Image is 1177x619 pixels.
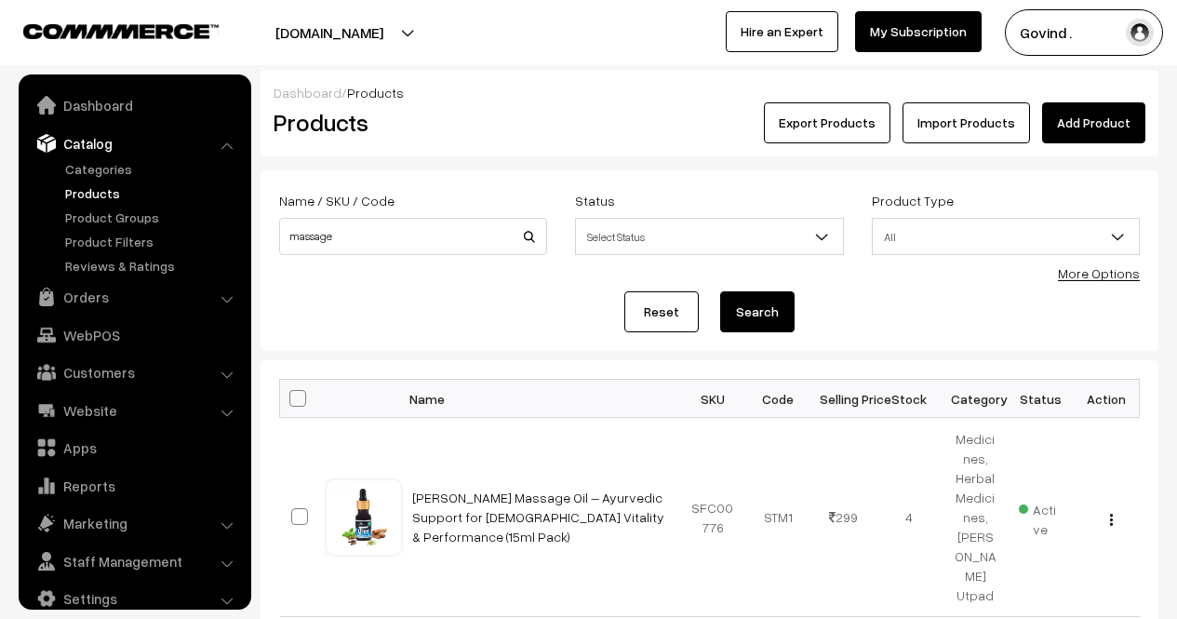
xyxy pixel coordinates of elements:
img: user [1126,19,1154,47]
label: Name / SKU / Code [279,191,395,210]
th: Selling Price [811,380,877,418]
td: STM1 [745,418,811,617]
button: Search [720,291,795,332]
img: Menu [1110,514,1113,526]
th: Action [1074,380,1140,418]
span: Select Status [575,218,843,255]
a: Website [23,394,245,427]
a: [PERSON_NAME] Massage Oil – Ayurvedic Support for [DEMOGRAPHIC_DATA] Vitality & Performance (15ml... [412,490,664,545]
h2: Products [274,108,545,137]
th: SKU [680,380,746,418]
span: Products [347,85,404,101]
th: Category [943,380,1009,418]
a: Reports [23,469,245,503]
button: [DOMAIN_NAME] [210,9,448,56]
a: COMMMERCE [23,19,186,41]
a: Product Filters [60,232,245,251]
a: Catalog [23,127,245,160]
div: / [274,83,1145,102]
a: Dashboard [274,85,341,101]
a: Staff Management [23,545,245,578]
a: Product Groups [60,208,245,227]
td: 4 [876,418,943,617]
th: Name [401,380,680,418]
a: Customers [23,356,245,389]
a: Add Product [1042,102,1145,143]
span: All [873,221,1139,253]
a: More Options [1058,265,1140,281]
span: All [872,218,1140,255]
label: Status [575,191,615,210]
a: Hire an Expert [726,11,838,52]
a: WebPOS [23,318,245,352]
td: SFC00776 [680,418,746,617]
button: Govind . [1005,9,1163,56]
a: Dashboard [23,88,245,122]
a: Products [60,183,245,203]
a: My Subscription [855,11,982,52]
a: Settings [23,582,245,615]
td: 299 [811,418,877,617]
span: Active [1019,495,1063,539]
a: Orders [23,280,245,314]
a: Reset [624,291,699,332]
a: Marketing [23,506,245,540]
span: Select Status [576,221,842,253]
a: Import Products [903,102,1030,143]
label: Product Type [872,191,954,210]
input: Name / SKU / Code [279,218,547,255]
th: Stock [876,380,943,418]
img: COMMMERCE [23,24,219,38]
th: Code [745,380,811,418]
td: Medicines, Herbal Medicines, [PERSON_NAME] Utpad [943,418,1009,617]
a: Categories [60,159,245,179]
a: Apps [23,431,245,464]
th: Status [1008,380,1074,418]
button: Export Products [764,102,890,143]
a: Reviews & Ratings [60,256,245,276]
